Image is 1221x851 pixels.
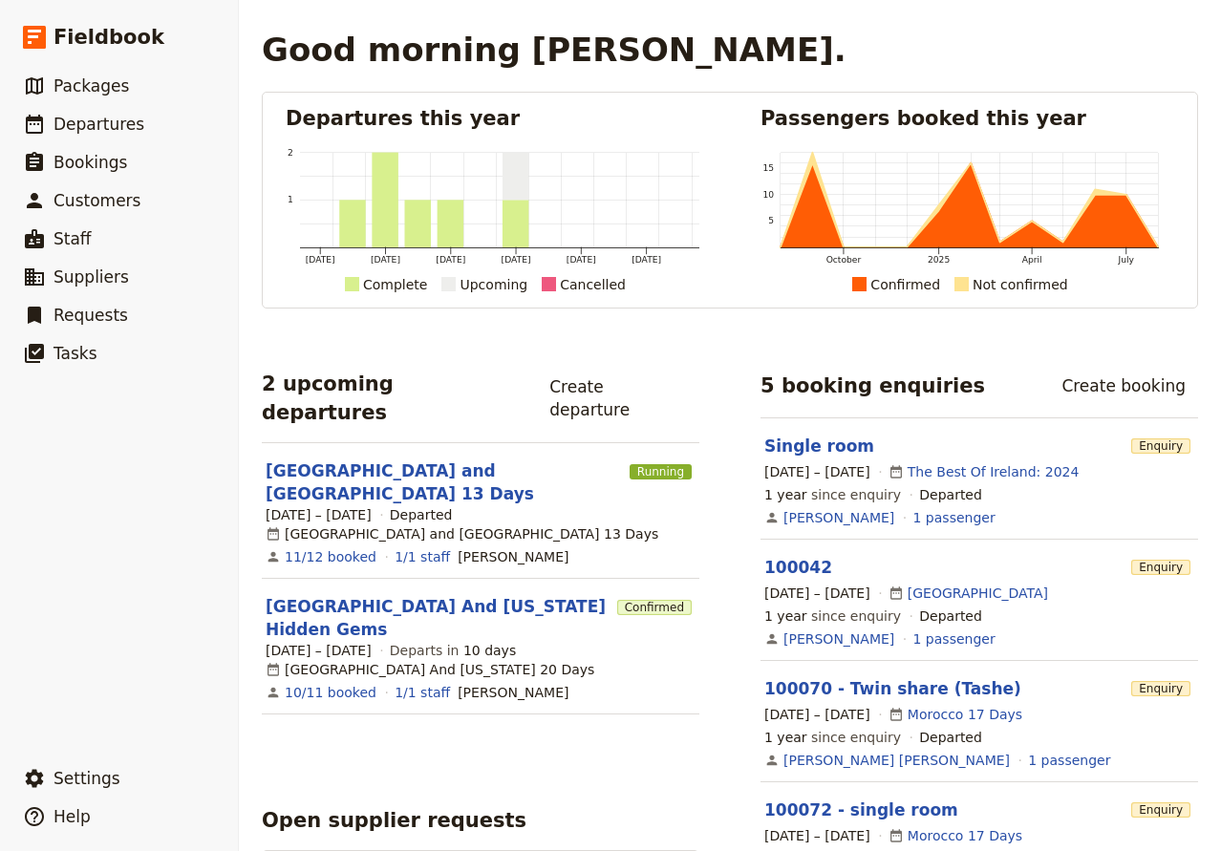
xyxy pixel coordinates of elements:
[266,641,372,660] span: [DATE] – [DATE]
[458,683,568,702] span: Zeeva Zarfaty
[363,273,427,296] div: Complete
[537,371,699,426] a: Create departure
[1049,370,1198,402] a: Create booking
[908,462,1080,481] a: The Best Of Ireland: 2024
[764,826,870,845] span: [DATE] – [DATE]
[560,273,626,296] div: Cancelled
[54,344,97,363] span: Tasks
[1131,681,1190,696] span: Enquiry
[306,255,335,265] tspan: [DATE]
[764,679,1021,698] a: 100070 - Twin share (Tashe)
[458,547,568,566] span: Danielle Munro
[919,606,982,626] div: Departed
[783,629,894,649] a: [PERSON_NAME]
[617,600,692,615] span: Confirmed
[266,524,658,543] div: [GEOGRAPHIC_DATA] and [GEOGRAPHIC_DATA] 13 Days
[913,629,996,649] a: View the passengers for this booking
[764,730,807,745] span: 1 year
[764,584,870,603] span: [DATE] – [DATE]
[908,826,1022,845] a: Morocco 17 Days
[630,464,692,479] span: Running
[54,23,164,52] span: Fieldbook
[54,191,140,210] span: Customers
[1022,255,1042,265] tspan: April
[1131,802,1190,818] span: Enquiry
[1028,751,1110,770] a: View the passengers for this booking
[1131,560,1190,575] span: Enquiry
[54,76,129,96] span: Packages
[54,229,92,248] span: Staff
[783,508,894,527] a: [PERSON_NAME]
[502,255,531,265] tspan: [DATE]
[764,462,870,481] span: [DATE] – [DATE]
[266,660,594,679] div: [GEOGRAPHIC_DATA] And [US_STATE] 20 Days
[768,216,774,225] tspan: 5
[266,459,622,505] a: [GEOGRAPHIC_DATA] and [GEOGRAPHIC_DATA] 13 Days
[870,273,940,296] div: Confirmed
[436,255,465,265] tspan: [DATE]
[54,153,127,172] span: Bookings
[764,728,901,747] span: since enquiry
[928,255,950,265] tspan: 2025
[763,190,775,200] tspan: 10
[764,485,901,504] span: since enquiry
[390,641,516,660] span: Departs in
[826,255,862,265] tspan: October
[783,751,1010,770] a: [PERSON_NAME] [PERSON_NAME]
[919,728,982,747] div: Departed
[54,306,128,325] span: Requests
[390,505,453,524] div: Departed
[395,547,450,566] a: 1/1 staff
[1118,255,1135,265] tspan: July
[908,705,1022,724] a: Morocco 17 Days
[764,606,901,626] span: since enquiry
[760,372,985,400] h2: 5 booking enquiries
[54,115,144,134] span: Departures
[764,487,807,502] span: 1 year
[371,255,400,265] tspan: [DATE]
[285,683,376,702] a: View the bookings for this departure
[764,558,832,577] a: 100042
[286,104,699,133] h2: Departures this year
[54,769,120,788] span: Settings
[266,595,610,641] a: [GEOGRAPHIC_DATA] And [US_STATE] Hidden Gems
[1131,438,1190,454] span: Enquiry
[460,273,527,296] div: Upcoming
[764,436,874,456] a: Single room
[262,31,846,69] h1: Good morning [PERSON_NAME].
[919,485,982,504] div: Departed
[764,800,958,819] a: 100072 - single room
[764,705,870,724] span: [DATE] – [DATE]
[567,255,596,265] tspan: [DATE]
[285,547,376,566] a: View the bookings for this departure
[395,683,450,702] a: 1/1 staff
[266,505,372,524] span: [DATE] – [DATE]
[262,370,522,427] h2: 2 upcoming departures
[760,104,1174,133] h2: Passengers booked this year
[54,267,129,287] span: Suppliers
[632,255,661,265] tspan: [DATE]
[908,584,1048,603] a: [GEOGRAPHIC_DATA]
[463,643,516,658] span: 10 days
[262,806,526,835] h2: Open supplier requests
[913,508,996,527] a: View the passengers for this booking
[763,163,775,173] tspan: 15
[288,148,293,158] tspan: 2
[288,195,293,204] tspan: 1
[764,608,807,624] span: 1 year
[973,273,1068,296] div: Not confirmed
[54,807,91,826] span: Help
